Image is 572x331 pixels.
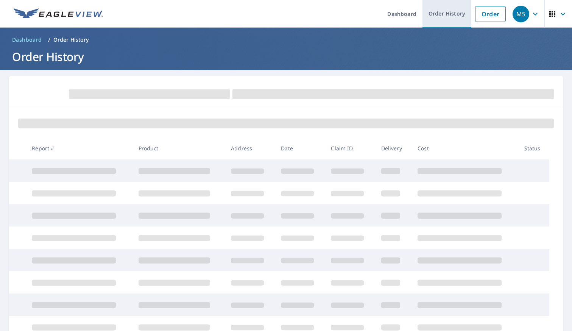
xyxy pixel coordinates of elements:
p: Order History [53,36,89,44]
a: Order [475,6,506,22]
th: Delivery [375,137,412,159]
th: Report # [26,137,132,159]
th: Cost [411,137,518,159]
th: Product [132,137,225,159]
h1: Order History [9,49,563,64]
div: MS [513,6,529,22]
span: Dashboard [12,36,42,44]
li: / [48,35,50,44]
a: Dashboard [9,34,45,46]
th: Status [518,137,550,159]
th: Date [275,137,325,159]
nav: breadcrumb [9,34,563,46]
th: Address [225,137,275,159]
th: Claim ID [325,137,375,159]
img: EV Logo [14,8,103,20]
